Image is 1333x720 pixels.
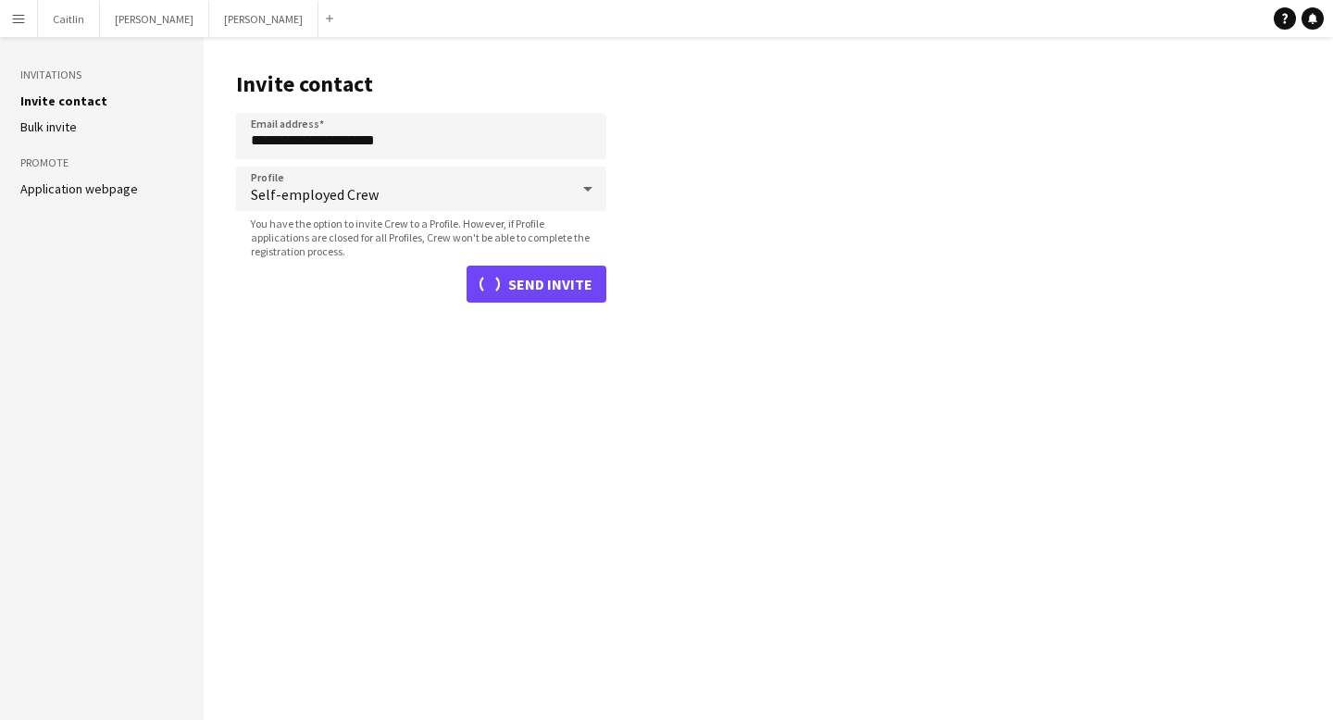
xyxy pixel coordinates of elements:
[20,180,138,197] a: Application webpage
[38,1,100,37] button: Caitlin
[20,155,183,171] h3: Promote
[20,67,183,83] h3: Invitations
[20,118,77,135] a: Bulk invite
[100,1,209,37] button: [PERSON_NAME]
[20,93,107,109] a: Invite contact
[251,185,569,204] span: Self-employed Crew
[209,1,318,37] button: [PERSON_NAME]
[467,266,606,303] button: Send invite
[236,70,606,98] h1: Invite contact
[236,217,606,258] span: You have the option to invite Crew to a Profile. However, if Profile applications are closed for ...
